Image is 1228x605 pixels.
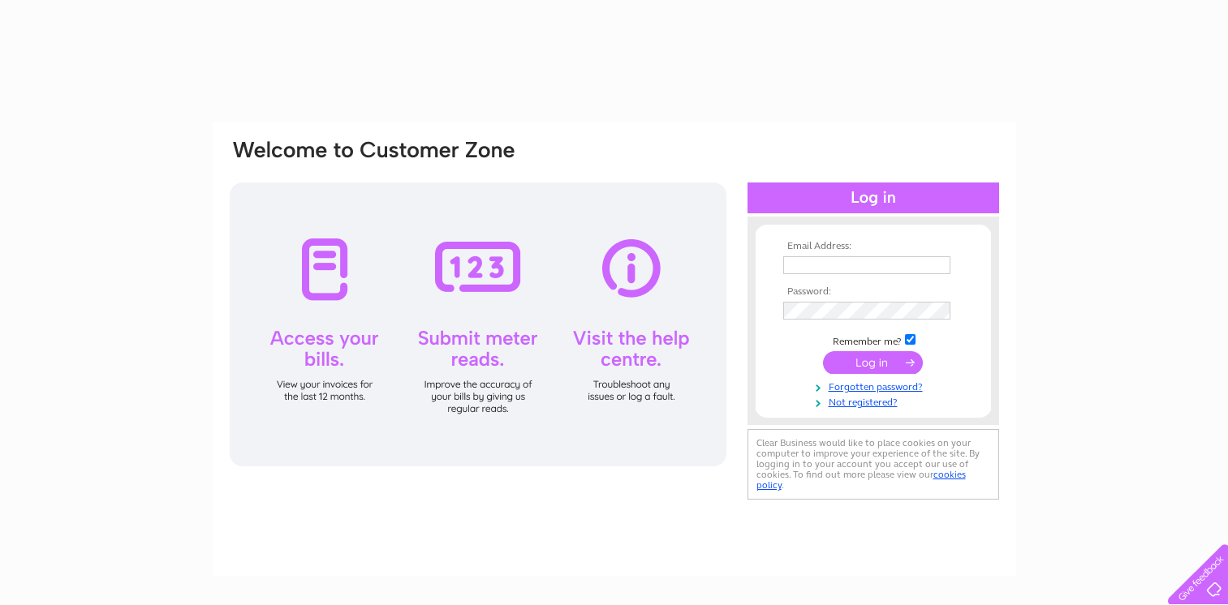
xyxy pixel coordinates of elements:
[756,469,966,491] a: cookies policy
[779,241,967,252] th: Email Address:
[779,332,967,348] td: Remember me?
[779,286,967,298] th: Password:
[783,393,967,409] a: Not registered?
[783,378,967,393] a: Forgotten password?
[823,351,923,374] input: Submit
[748,429,999,500] div: Clear Business would like to place cookies on your computer to improve your experience of the sit...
